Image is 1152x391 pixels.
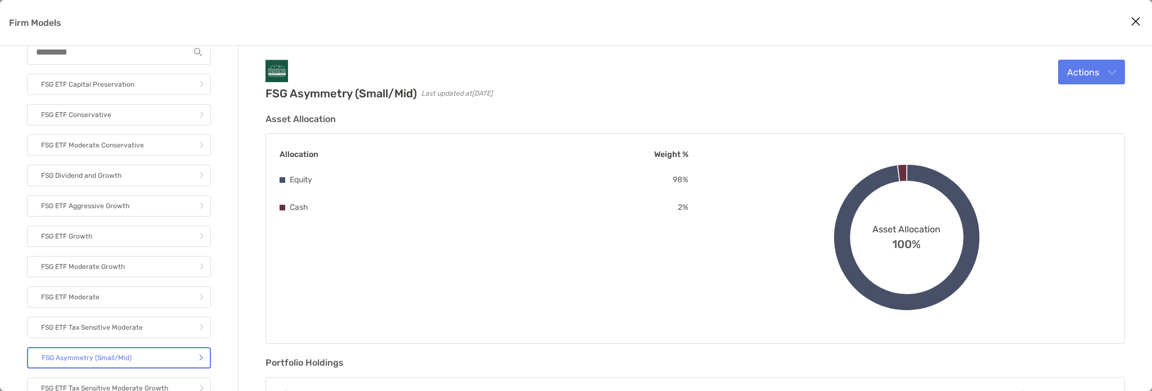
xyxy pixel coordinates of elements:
[1058,60,1125,84] button: Actions
[265,357,1125,368] h3: Portfolio Holdings
[41,169,121,183] p: FSG Dividend and Growth
[27,134,211,156] a: FSG ETF Moderate Conservative
[27,165,211,186] a: FSG Dividend and Growth
[27,226,211,247] a: FSG ETF Growth
[27,347,211,368] a: FSG Asymmetry (Small/Mid)
[41,321,143,335] p: FSG ETF Tax Sensitive Moderate
[290,200,308,214] p: Cash
[41,290,100,304] p: FSG ETF Moderate
[290,173,312,187] p: Equity
[265,60,288,82] img: Company Logo
[892,235,921,251] span: 100%
[265,87,417,100] h2: FSG Asymmetry (Small/Mid)
[41,260,125,274] p: FSG ETF Moderate Growth
[27,104,211,125] a: FSG ETF Conservative
[41,108,111,122] p: FSG ETF Conservative
[654,147,688,161] p: Weight %
[280,147,318,161] p: Allocation
[41,230,92,244] p: FSG ETF Growth
[27,74,211,95] a: FSG ETF Capital Preservation
[27,256,211,277] a: FSG ETF Moderate Growth
[673,173,688,187] p: 98 %
[41,78,134,92] p: FSG ETF Capital Preservation
[41,199,129,213] p: FSG ETF Aggressive Growth
[27,195,211,217] a: FSG ETF Aggressive Growth
[678,200,688,214] p: 2 %
[27,317,211,338] a: FSG ETF Tax Sensitive Moderate
[421,89,493,97] span: Last updated at [DATE]
[42,351,132,365] p: FSG Asymmetry (Small/Mid)
[27,286,211,308] a: FSG ETF Moderate
[9,16,61,30] p: Firm Models
[265,114,1125,124] h3: Asset Allocation
[872,224,940,235] span: Asset Allocation
[194,48,202,56] img: input icon
[1127,14,1144,30] button: Close modal
[41,138,144,152] p: FSG ETF Moderate Conservative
